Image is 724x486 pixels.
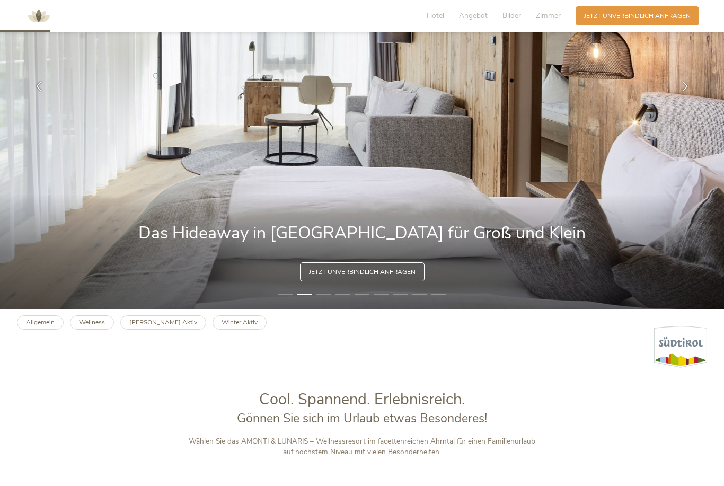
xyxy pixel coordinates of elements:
[654,326,707,368] img: Südtirol
[23,13,55,19] a: AMONTI & LUNARIS Wellnessresort
[70,315,114,330] a: Wellness
[536,11,561,21] span: Zimmer
[459,11,488,21] span: Angebot
[129,318,197,326] b: [PERSON_NAME] Aktiv
[185,436,539,458] p: Wählen Sie das AMONTI & LUNARIS – Wellnessresort im facettenreichen Ahrntal für einen Familienurl...
[502,11,521,21] span: Bilder
[222,318,258,326] b: Winter Aktiv
[237,410,487,427] span: Gönnen Sie sich im Urlaub etwas Besonderes!
[427,11,444,21] span: Hotel
[584,12,691,21] span: Jetzt unverbindlich anfragen
[17,315,64,330] a: Allgemein
[120,315,206,330] a: [PERSON_NAME] Aktiv
[213,315,267,330] a: Winter Aktiv
[26,318,55,326] b: Allgemein
[309,268,416,277] span: Jetzt unverbindlich anfragen
[259,389,465,410] span: Cool. Spannend. Erlebnisreich.
[79,318,105,326] b: Wellness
